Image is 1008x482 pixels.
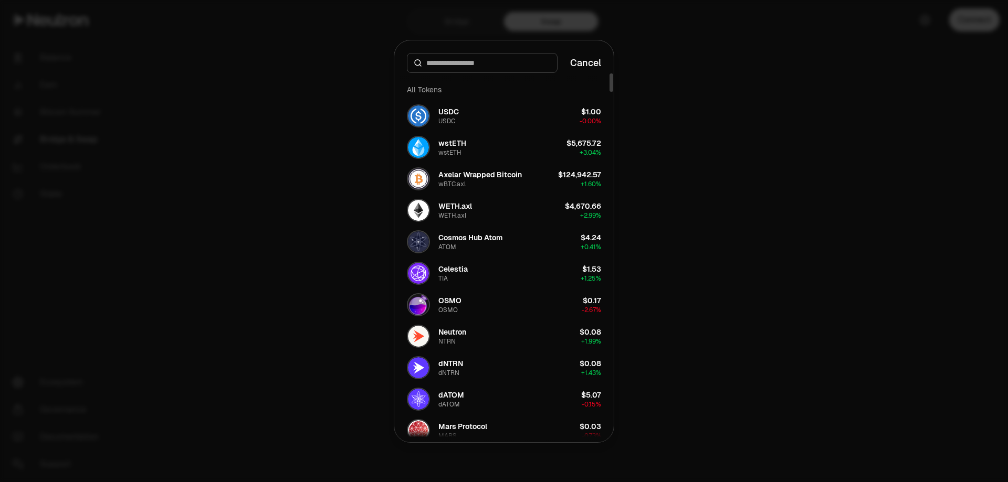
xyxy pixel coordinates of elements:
[401,289,607,320] button: OSMO LogoOSMOOSMO$0.17-2.67%
[408,231,429,252] img: ATOM Logo
[570,56,601,70] button: Cancel
[580,327,601,337] div: $0.08
[581,274,601,283] span: + 1.25%
[565,201,601,211] div: $4,670.66
[438,138,466,148] div: wstETH
[438,337,456,346] div: NTRN
[408,200,429,221] img: WETH.axl Logo
[401,195,607,226] button: WETH.axl LogoWETH.axlWETH.axl$4,670.66+2.99%
[438,169,522,180] div: Axelar Wrapped Bitcoin
[580,117,601,125] span: -0.00%
[583,295,601,306] div: $0.17
[408,389,429,410] img: dATOM Logo
[580,148,601,157] span: + 3.04%
[581,337,601,346] span: + 1.99%
[401,383,607,415] button: dATOM LogodATOMdATOM$5.07-0.15%
[438,432,457,440] div: MARS
[582,400,601,409] span: -0.15%
[438,390,464,400] div: dATOM
[558,169,601,180] div: $124,942.57
[408,105,429,126] img: USDC Logo
[408,326,429,347] img: NTRN Logo
[401,132,607,163] button: wstETH LogowstETHwstETH$5,675.72+3.04%
[582,306,601,314] span: -2.67%
[408,137,429,158] img: wstETH Logo
[401,163,607,195] button: wBTC.axl LogoAxelar Wrapped BitcoinwBTC.axl$124,942.57+1.60%
[401,320,607,352] button: NTRN LogoNeutronNTRN$0.08+1.99%
[581,390,601,400] div: $5.07
[438,295,461,306] div: OSMO
[438,148,461,157] div: wstETH
[408,263,429,284] img: TIA Logo
[580,358,601,369] div: $0.08
[438,400,460,409] div: dATOM
[582,264,601,274] div: $1.53
[408,357,429,378] img: dNTRN Logo
[438,327,466,337] div: Neutron
[581,243,601,251] span: + 0.41%
[438,369,459,377] div: dNTRN
[438,421,487,432] div: Mars Protocol
[580,211,601,220] span: + 2.99%
[408,168,429,189] img: wBTC.axl Logo
[401,226,607,258] button: ATOM LogoCosmos Hub AtomATOM$4.24+0.41%
[581,232,601,243] div: $4.24
[438,306,458,314] div: OSMO
[438,243,456,251] div: ATOM
[438,106,459,117] div: USDC
[438,274,448,283] div: TIA
[401,415,607,446] button: MARS LogoMars ProtocolMARS$0.03-0.73%
[580,421,601,432] div: $0.03
[438,201,472,211] div: WETH.axl
[438,232,502,243] div: Cosmos Hub Atom
[438,358,463,369] div: dNTRN
[438,264,468,274] div: Celestia
[438,180,466,188] div: wBTC.axl
[401,258,607,289] button: TIA LogoCelestiaTIA$1.53+1.25%
[581,180,601,188] span: + 1.60%
[566,138,601,148] div: $5,675.72
[582,432,601,440] span: -0.73%
[408,420,429,441] img: MARS Logo
[401,79,607,100] div: All Tokens
[438,211,466,220] div: WETH.axl
[408,294,429,315] img: OSMO Logo
[401,352,607,383] button: dNTRN LogodNTRNdNTRN$0.08+1.43%
[581,106,601,117] div: $1.00
[401,100,607,132] button: USDC LogoUSDCUSDC$1.00-0.00%
[581,369,601,377] span: + 1.43%
[438,117,455,125] div: USDC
